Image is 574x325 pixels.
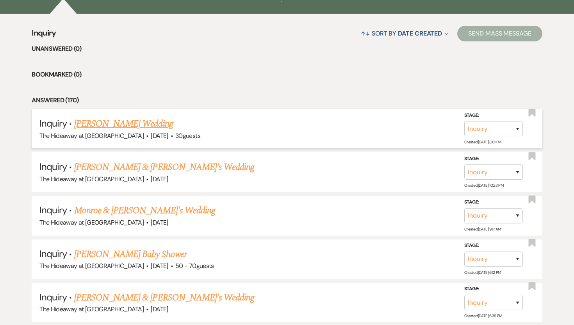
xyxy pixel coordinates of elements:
[464,198,523,207] label: Stage:
[464,241,523,250] label: Stage:
[151,218,168,227] span: [DATE]
[39,218,144,227] span: The Hideaway at [GEOGRAPHIC_DATA]
[151,262,168,270] span: [DATE]
[464,227,501,232] span: Created: [DATE] 9:17 AM
[39,175,144,183] span: The Hideaway at [GEOGRAPHIC_DATA]
[464,270,501,275] span: Created: [DATE] 6:12 PM
[398,29,442,37] span: Date Created
[32,44,542,54] li: Unanswered (0)
[175,132,200,140] span: 30 guests
[464,155,523,163] label: Stage:
[464,313,502,318] span: Created: [DATE] 6:39 PM
[32,27,56,44] span: Inquiry
[151,175,168,183] span: [DATE]
[39,262,144,270] span: The Hideaway at [GEOGRAPHIC_DATA]
[464,183,503,188] span: Created: [DATE] 10:23 PM
[74,204,215,218] a: Monroe & [PERSON_NAME]'s Wedding
[39,305,144,313] span: The Hideaway at [GEOGRAPHIC_DATA]
[464,111,523,120] label: Stage:
[175,262,214,270] span: 50 - 70 guests
[464,285,523,293] label: Stage:
[457,26,542,41] button: Send Mass Message
[32,70,542,80] li: Bookmarked (0)
[151,305,168,313] span: [DATE]
[39,132,144,140] span: The Hideaway at [GEOGRAPHIC_DATA]
[358,23,451,44] button: Sort By Date Created
[39,117,67,129] span: Inquiry
[74,247,187,261] a: [PERSON_NAME] Baby Shower
[74,117,173,131] a: [PERSON_NAME] Wedding
[151,132,168,140] span: [DATE]
[74,160,255,174] a: [PERSON_NAME] & [PERSON_NAME]'s Wedding
[464,139,501,145] span: Created: [DATE] 8:01 PM
[39,204,67,216] span: Inquiry
[39,161,67,173] span: Inquiry
[361,29,370,37] span: ↑↓
[32,95,542,105] li: Answered (170)
[39,291,67,303] span: Inquiry
[39,248,67,260] span: Inquiry
[74,291,255,305] a: [PERSON_NAME] & [PERSON_NAME]'s Wedding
